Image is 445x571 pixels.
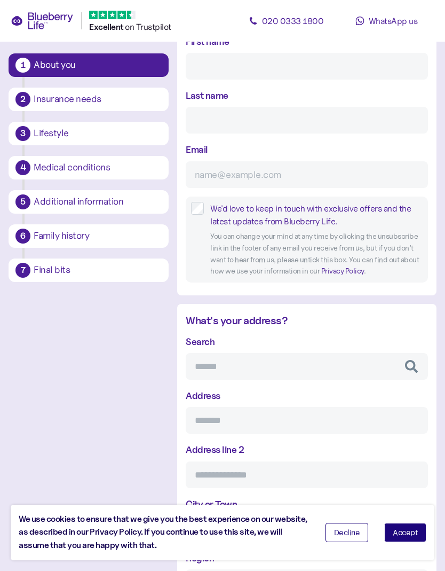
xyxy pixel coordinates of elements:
div: Medical conditions [34,163,162,173]
div: What's your address? [186,312,428,329]
span: 020 0333 1800 [262,15,324,26]
div: You can change your mind at any time by clicking the unsubscribe link in the footer of any email ... [210,231,423,277]
button: Decline cookies [325,523,369,542]
span: Accept [393,529,418,536]
button: Accept cookies [384,523,426,542]
div: 7 [15,263,30,278]
div: 4 [15,160,30,175]
div: Family history [34,231,162,241]
div: Final bits [34,265,162,275]
button: 5Additional information [9,190,169,214]
div: 1 [15,58,30,73]
button: 1About you [9,53,169,77]
div: Additional information [34,197,162,207]
div: 3 [15,126,30,141]
div: We'd love to keep in touch with exclusive offers and the latest updates from Blueberry Life. [210,202,423,229]
div: 2 [15,92,30,107]
button: 7Final bits [9,259,169,282]
button: 2Insurance needs [9,88,169,111]
div: We use cookies to ensure that we give you the best experience on our website, as described in our... [19,513,309,552]
button: 4Medical conditions [9,156,169,179]
button: 3Lifestyle [9,122,169,145]
div: 6 [15,229,30,244]
div: Insurance needs [34,95,162,104]
div: About you [34,60,162,70]
span: on Trustpilot [125,21,171,32]
label: Last name [186,88,228,103]
label: Search [186,334,214,349]
a: Privacy Policy [321,266,364,276]
label: Address line 2 [186,442,244,457]
label: Address [186,388,220,403]
span: Excellent ️ [89,22,125,32]
label: Email [186,142,208,157]
a: 020 0333 1800 [238,10,334,32]
div: 5 [15,194,30,209]
a: WhatsApp us [338,10,434,32]
button: 6Family history [9,224,169,248]
input: name@example.com [186,161,428,188]
span: Decline [334,529,360,536]
label: City or Town [186,497,237,511]
div: Lifestyle [34,129,162,138]
span: WhatsApp us [369,15,418,26]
